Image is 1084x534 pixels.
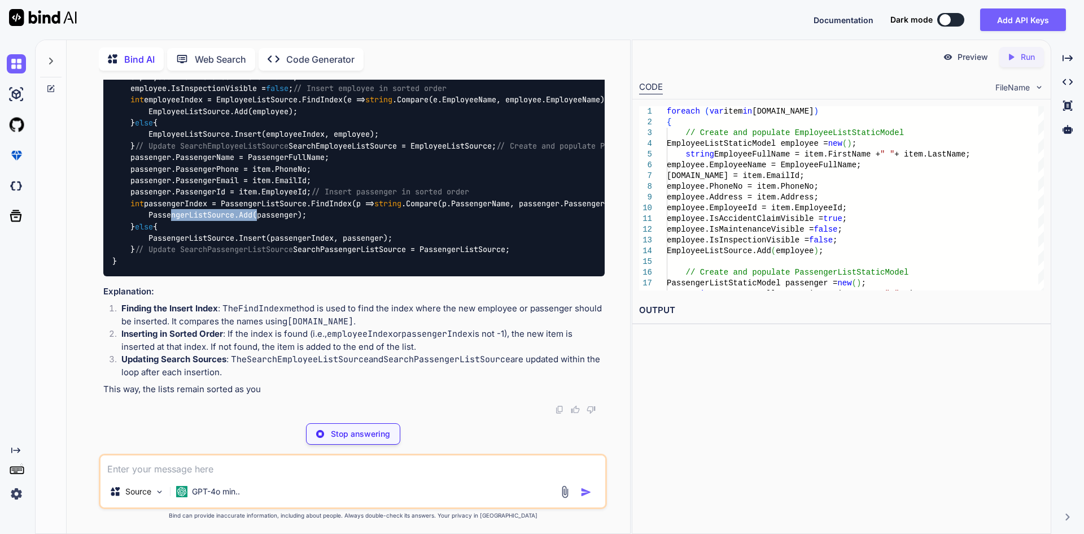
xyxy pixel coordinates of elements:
span: ( [771,246,775,255]
h3: Explanation: [103,285,605,298]
img: copy [555,405,564,414]
code: [DOMAIN_NAME] [287,316,353,327]
span: employee.IsAccidentClaimVisible = [667,214,823,223]
span: Documentation [814,15,873,25]
div: 14 [639,246,652,257]
span: string [374,198,401,209]
strong: Updating Search Sources [121,354,226,364]
img: Pick Models [155,487,164,497]
p: Code Generator [286,53,355,66]
p: Bind AI [124,53,155,66]
img: chevron down [1034,83,1044,92]
img: Bind AI [9,9,77,26]
span: ( [851,279,856,288]
div: 15 [639,257,652,267]
span: employee.IsMaintenanceVisible = [667,225,814,234]
span: string [365,95,392,105]
span: { [667,118,671,127]
div: 17 [639,278,652,289]
code: FindIndex [238,303,284,314]
div: CODE [639,81,663,94]
span: int [130,198,144,209]
span: employee.Address = item.Address; [667,193,819,202]
span: ( [705,107,709,116]
code: SearchEmployeeListSource [247,354,369,365]
span: false [266,83,289,93]
span: // Insert employee in sorted order [293,83,447,93]
span: employee.IsInspectionVisible = [667,236,809,245]
span: // Update SearchPassengerListSource [135,245,293,255]
img: GPT-4o mini [176,486,187,497]
div: 12 [639,224,652,235]
span: string [685,150,714,159]
span: // Create and populate PassengerListStaticModel [496,141,709,151]
span: employee [776,246,814,255]
span: FileName [995,82,1030,93]
code: passengerIndex [401,328,473,340]
span: int [130,95,144,105]
span: ) [814,246,818,255]
img: dislike [587,405,596,414]
span: " " [880,150,894,159]
span: true [823,214,842,223]
img: icon [580,487,592,498]
span: // Update SearchEmployeeListSource [135,141,289,151]
div: 18 [639,289,652,299]
code: employeeIndex [327,328,393,340]
img: ai-studio [7,85,26,104]
span: EmployeeListStaticModel employee = [667,139,828,148]
span: // Insert passenger in sorted order [311,187,469,197]
p: Source [125,486,151,497]
span: employee.PhoneNo = item.PhoneNo; [667,182,819,191]
div: 16 [639,267,652,278]
img: githubLight [7,115,26,134]
img: settings [7,484,26,503]
img: attachment [558,485,571,498]
code: SearchPassengerListSource [383,354,510,365]
div: 1 [639,106,652,117]
p: Preview [958,51,988,63]
span: Dark mode [890,14,933,25]
span: ; [842,214,847,223]
img: preview [943,52,953,62]
p: Stop answering [331,428,390,440]
div: 8 [639,181,652,192]
strong: Inserting in Sorted Order [121,328,223,339]
span: else [135,118,153,128]
div: 6 [639,160,652,171]
span: PassengerFullName = item.FirstName + [714,289,885,298]
span: ( [842,139,847,148]
p: Web Search [195,53,246,66]
span: false [809,236,833,245]
p: This way, the lists remain sorted as you [103,383,605,396]
span: ; [833,236,837,245]
p: : The and are updated within the loop after each insertion. [121,353,605,379]
img: darkCloudIdeIcon [7,176,26,196]
span: false [270,72,293,82]
span: + item.LastName; [894,150,970,159]
p: Bind can provide inaccurate information, including about people. Always double-check its answers.... [99,511,607,520]
span: employee.EmployeeName = EmployeeFullName; [667,160,861,170]
span: + item.LastName; [899,289,974,298]
span: // Create and populate EmployeeListStaticModel [685,128,903,137]
span: ; [837,225,842,234]
div: 9 [639,192,652,203]
span: [DOMAIN_NAME] = item.EmailId; [667,171,805,180]
div: 10 [639,203,652,214]
span: item [723,107,742,116]
span: PassengerListStaticModel passenger = [667,279,837,288]
p: Run [1021,51,1035,63]
span: new [828,139,842,148]
span: new [837,279,851,288]
span: foreach [667,107,700,116]
span: ; [861,279,866,288]
span: " " [885,289,899,298]
p: GPT-4o min.. [192,486,240,497]
img: premium [7,146,26,165]
span: in [742,107,752,116]
span: ) [847,139,851,148]
button: Documentation [814,14,873,26]
span: ) [814,107,818,116]
div: 13 [639,235,652,246]
span: EmployeeFullName = item.FirstName + [714,150,880,159]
